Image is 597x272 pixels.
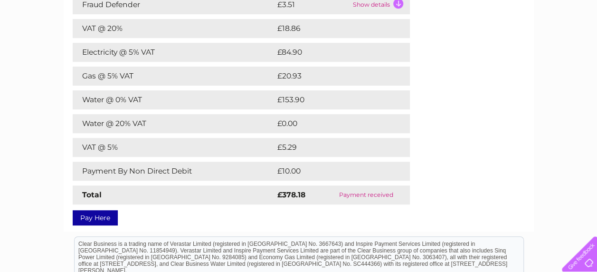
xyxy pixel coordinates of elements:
td: £18.86 [275,19,390,38]
td: £153.90 [275,90,392,109]
td: £84.90 [275,43,391,62]
a: Pay Here [73,210,118,225]
a: Blog [514,40,528,48]
td: Gas @ 5% VAT [73,67,275,86]
td: £20.93 [275,67,391,86]
td: Water @ 0% VAT [73,90,275,109]
a: 0333 014 3131 [418,5,483,17]
td: £10.00 [275,162,390,181]
td: Electricity @ 5% VAT [73,43,275,62]
td: VAT @ 20% [73,19,275,38]
td: £5.29 [275,138,388,157]
a: Energy [454,40,474,48]
a: Water [430,40,448,48]
img: logo.png [21,25,69,54]
strong: £378.18 [277,190,305,199]
div: Clear Business is a trading name of Verastar Limited (registered in [GEOGRAPHIC_DATA] No. 3667643... [75,5,523,46]
td: VAT @ 5% [73,138,275,157]
td: Payment received [323,185,409,204]
a: Telecoms [480,40,509,48]
td: Water @ 20% VAT [73,114,275,133]
td: £0.00 [275,114,388,133]
td: Payment By Non Direct Debit [73,162,275,181]
strong: Total [82,190,102,199]
a: Contact [534,40,557,48]
a: Log out [566,40,588,48]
